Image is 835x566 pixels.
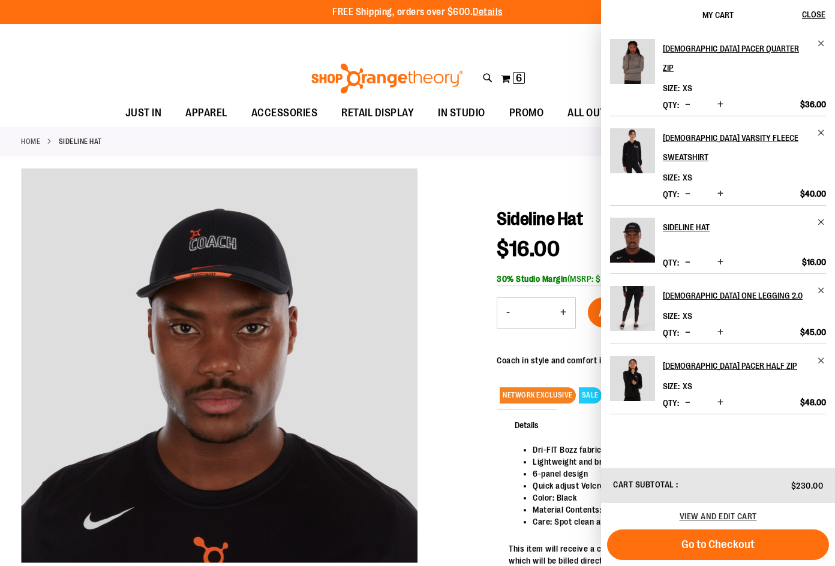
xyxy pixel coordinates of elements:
[497,237,560,261] span: $16.00
[663,328,679,338] label: Qty
[497,354,765,366] div: Coach in style and comfort in this exclusive lightweight Nike Dri-FIT hat.
[21,136,40,147] a: Home
[714,327,726,339] button: Increase product quantity
[579,387,602,404] span: SALE
[817,39,826,48] a: Remove item
[497,298,519,328] button: Decrease product quantity
[341,100,414,127] span: RETAIL DISPLAY
[682,257,693,269] button: Decrease product quantity
[533,480,802,492] li: Quick adjust Velcro closure for easy fit
[682,397,693,409] button: Decrease product quantity
[800,188,826,199] span: $40.00
[802,257,826,267] span: $16.00
[663,39,810,77] h2: [DEMOGRAPHIC_DATA] Pacer Quarter Zip
[310,64,465,94] img: Shop Orangetheory
[817,286,826,295] a: Remove item
[610,356,655,401] img: Ladies Pacer Half Zip
[683,311,692,321] span: XS
[509,100,544,127] span: PROMO
[663,258,679,267] label: Qty
[497,409,557,440] span: Details
[610,128,655,173] img: Ladies Varsity Fleece Sweatshirt
[663,218,826,237] a: Sideline Hat
[610,39,655,84] img: Ladies Pacer Quarter Zip
[800,397,826,408] span: $48.00
[59,136,102,147] strong: Sideline Hat
[185,100,227,127] span: APPAREL
[497,273,814,285] div: (MSRP: $23.00)
[682,188,693,200] button: Decrease product quantity
[567,100,631,127] span: ALL OUT SALE
[497,274,567,284] b: 30% Studio Margin
[663,398,679,408] label: Qty
[533,456,802,468] li: Lightweight and breathable
[663,218,810,237] h2: Sideline Hat
[610,39,655,92] a: Ladies Pacer Quarter Zip
[714,257,726,269] button: Increase product quantity
[610,286,655,339] a: Ladies One Legging 2.0
[610,218,655,263] img: Sideline Hat
[663,173,680,182] dt: Size
[551,298,575,328] button: Increase product quantity
[519,299,551,327] input: Product quantity
[683,381,692,391] span: XS
[714,188,726,200] button: Increase product quantity
[791,481,824,490] span: $230.00
[251,100,318,127] span: ACCESSORIES
[610,128,655,181] a: Ladies Varsity Fleece Sweatshirt
[610,39,826,116] li: Product
[683,173,692,182] span: XS
[607,529,829,560] button: Go to Checkout
[610,344,826,414] li: Product
[533,516,802,528] li: Care: Spot clean as needed.
[533,492,802,504] li: Color: Black
[802,10,825,19] span: Close
[497,209,582,229] span: Sideline Hat
[610,205,826,273] li: Product
[613,480,674,489] span: Cart Subtotal
[516,72,522,84] span: 6
[663,39,826,77] a: [DEMOGRAPHIC_DATA] Pacer Quarter Zip
[680,511,757,521] a: View and edit cart
[800,99,826,110] span: $36.00
[21,168,417,565] div: carousel
[663,286,810,305] h2: [DEMOGRAPHIC_DATA] One Legging 2.0
[817,218,826,227] a: Remove item
[332,5,503,19] p: FREE Shipping, orders over $600.
[610,356,655,409] a: Ladies Pacer Half Zip
[663,356,810,375] h2: [DEMOGRAPHIC_DATA] Pacer Half Zip
[610,273,826,344] li: Product
[610,218,655,270] a: Sideline Hat
[663,356,826,375] a: [DEMOGRAPHIC_DATA] Pacer Half Zip
[682,327,693,339] button: Decrease product quantity
[817,356,826,365] a: Remove item
[610,116,826,205] li: Product
[817,128,826,137] a: Remove item
[533,444,802,456] li: Dri-FIT Bozz fabric
[663,100,679,110] label: Qty
[588,297,662,327] button: Add to Cart
[663,381,680,391] dt: Size
[663,189,679,199] label: Qty
[438,100,485,127] span: IN STUDIO
[21,168,417,565] div: Sideline Hat primary image
[533,504,802,516] li: Material Contents: 100% Polyester
[800,327,826,338] span: $45.00
[714,397,726,409] button: Increase product quantity
[702,10,734,20] span: My Cart
[663,286,826,305] a: [DEMOGRAPHIC_DATA] One Legging 2.0
[663,128,810,167] h2: [DEMOGRAPHIC_DATA] Varsity Fleece Sweatshirt
[714,99,726,111] button: Increase product quantity
[21,167,417,563] img: Sideline Hat primary image
[610,286,655,331] img: Ladies One Legging 2.0
[533,468,802,480] li: 6-panel design
[683,83,692,93] span: XS
[663,128,826,167] a: [DEMOGRAPHIC_DATA] Varsity Fleece Sweatshirt
[663,83,680,93] dt: Size
[599,306,651,320] span: Add to Cart
[473,7,503,17] a: Details
[500,387,576,404] span: NETWORK EXCLUSIVE
[663,311,680,321] dt: Size
[681,538,755,551] span: Go to Checkout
